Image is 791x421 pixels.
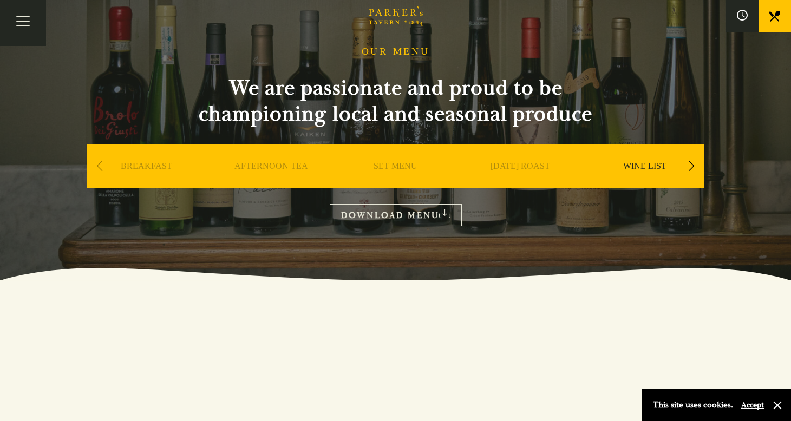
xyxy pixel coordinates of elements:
[212,144,331,220] div: 2 / 9
[93,154,107,178] div: Previous slide
[374,161,417,204] a: SET MENU
[623,161,666,204] a: WINE LIST
[772,400,783,411] button: Close and accept
[741,400,764,410] button: Accept
[330,204,462,226] a: DOWNLOAD MENU
[684,154,699,178] div: Next slide
[362,46,430,58] h1: OUR MENU
[653,397,733,413] p: This site uses cookies.
[121,161,172,204] a: BREAKFAST
[234,161,308,204] a: AFTERNOON TEA
[87,144,206,220] div: 1 / 9
[461,144,580,220] div: 4 / 9
[336,144,455,220] div: 3 / 9
[491,161,550,204] a: [DATE] ROAST
[179,75,612,127] h2: We are passionate and proud to be championing local and seasonal produce
[585,144,704,220] div: 5 / 9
